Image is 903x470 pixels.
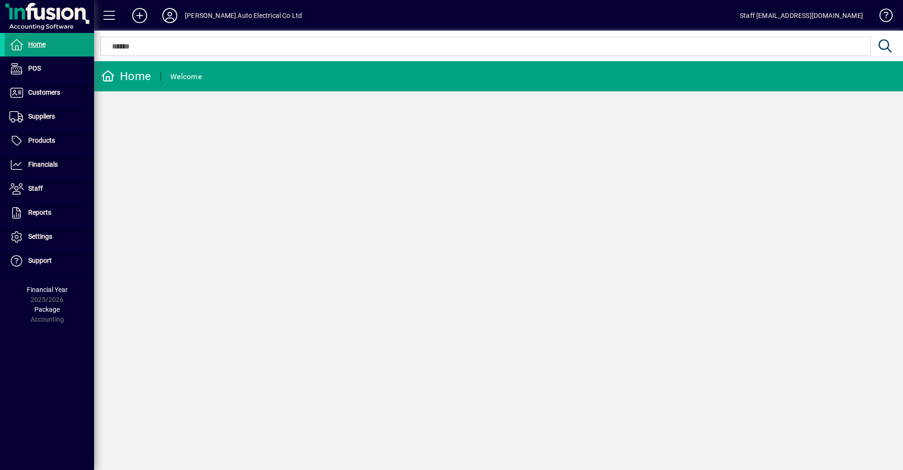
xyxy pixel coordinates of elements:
[5,129,94,153] a: Products
[28,137,55,144] span: Products
[5,153,94,177] a: Financials
[28,89,60,96] span: Customers
[5,225,94,249] a: Settings
[28,65,41,72] span: POS
[101,69,151,84] div: Home
[5,249,94,273] a: Support
[28,41,46,48] span: Home
[5,81,94,105] a: Customers
[28,257,52,264] span: Support
[34,306,60,313] span: Package
[155,7,185,24] button: Profile
[28,185,43,192] span: Staff
[5,105,94,129] a: Suppliers
[5,57,94,81] a: POS
[28,209,51,216] span: Reports
[170,69,202,84] div: Welcome
[28,161,58,168] span: Financials
[27,286,68,293] span: Financial Year
[28,113,55,120] span: Suppliers
[28,233,52,240] span: Settings
[872,2,891,32] a: Knowledge Base
[5,177,94,201] a: Staff
[5,201,94,225] a: Reports
[125,7,155,24] button: Add
[740,8,863,23] div: Staff [EMAIL_ADDRESS][DOMAIN_NAME]
[185,8,302,23] div: [PERSON_NAME] Auto Electrical Co Ltd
